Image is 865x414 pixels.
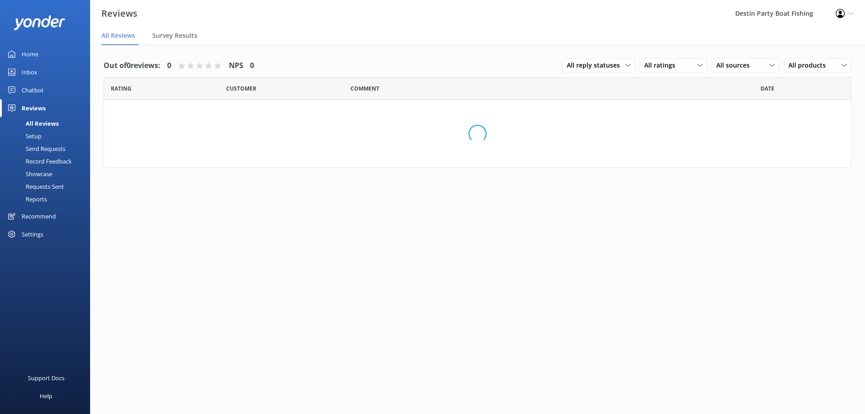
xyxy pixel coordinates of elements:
[5,168,52,180] div: Showcase
[5,130,41,142] div: Setup
[5,117,90,130] a: All Reviews
[22,225,43,243] div: Settings
[226,84,256,93] span: Date
[5,168,90,180] a: Showcase
[5,155,90,168] a: Record Feedback
[22,81,44,99] div: Chatbot
[152,31,197,40] span: Survey Results
[5,193,90,205] a: Reports
[22,63,37,81] div: Inbox
[5,180,64,193] div: Requests Sent
[5,180,90,193] a: Requests Sent
[22,207,56,225] div: Recommend
[111,84,132,93] span: Date
[5,117,59,130] div: All Reviews
[229,60,243,72] h4: NPS
[101,6,137,21] h3: Reviews
[250,60,254,72] h4: 0
[644,60,681,70] span: All ratings
[5,193,47,205] div: Reports
[22,45,38,63] div: Home
[104,60,160,72] h4: Out of 0 reviews:
[5,155,72,168] div: Record Feedback
[101,31,135,40] span: All Reviews
[351,84,379,93] span: Question
[40,387,52,405] div: Help
[5,130,90,142] a: Setup
[788,60,831,70] span: All products
[28,369,64,387] div: Support Docs
[14,15,65,30] img: yonder-white-logo.png
[5,142,90,155] a: Send Requests
[760,84,774,93] span: Date
[716,60,755,70] span: All sources
[167,60,171,72] h4: 0
[22,99,46,117] div: Reviews
[5,142,65,155] div: Send Requests
[567,60,625,70] span: All reply statuses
